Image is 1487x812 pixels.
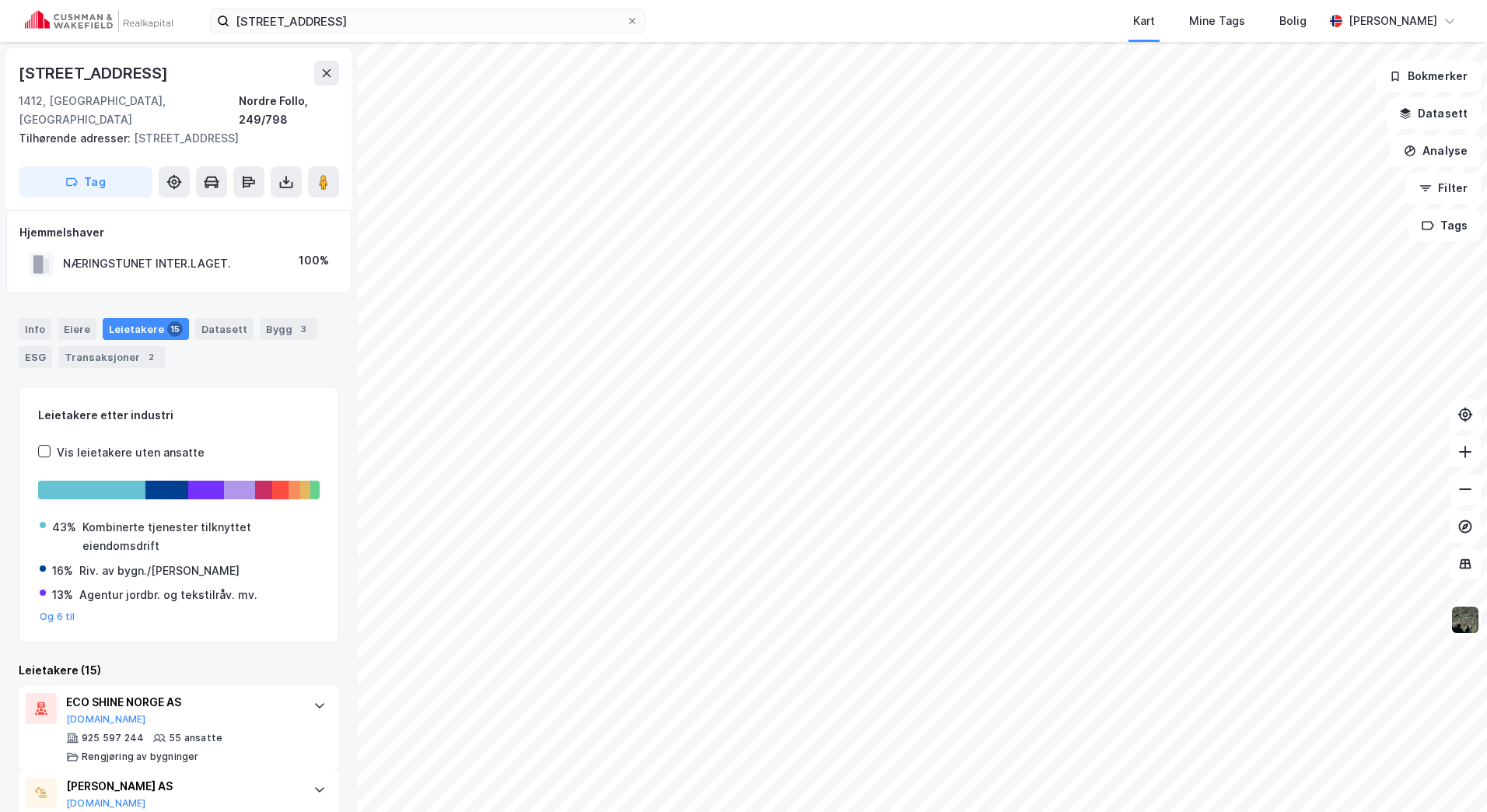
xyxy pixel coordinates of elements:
input: Søk på adresse, matrikkel, gårdeiere, leietakere eller personer [229,9,626,33]
div: Leietakere etter industri [38,406,320,425]
img: 9k= [1450,605,1480,635]
div: Nordre Follo, 249/798 [239,92,339,129]
div: Leietakere [103,318,189,340]
div: Transaksjoner [58,346,165,368]
div: 1412, [GEOGRAPHIC_DATA], [GEOGRAPHIC_DATA] [19,92,239,129]
div: Bolig [1279,12,1307,30]
span: Tilhørende adresser: [19,131,134,145]
div: Agentur jordbr. og tekstilråv. mv. [79,586,257,604]
div: ESG [19,346,52,368]
div: Eiere [58,318,96,340]
div: Datasett [195,318,254,340]
button: Analyse [1391,135,1481,166]
div: 2 [143,349,159,365]
div: Riv. av bygn./[PERSON_NAME] [79,562,240,580]
div: 15 [167,321,183,337]
button: Filter [1406,173,1481,204]
div: Vis leietakere uten ansatte [57,443,205,462]
div: 100% [299,251,329,270]
div: Mine Tags [1189,12,1245,30]
div: 55 ansatte [169,732,222,744]
div: Hjemmelshaver [19,223,338,242]
div: 925 597 244 [82,732,144,744]
div: [STREET_ADDRESS] [19,61,171,86]
div: Bygg [260,318,317,340]
button: [DOMAIN_NAME] [66,713,146,726]
div: Kombinerte tjenester tilknyttet eiendomsdrift [82,518,318,555]
div: [STREET_ADDRESS] [19,129,327,148]
div: 3 [296,321,311,337]
button: Bokmerker [1376,61,1481,92]
div: [PERSON_NAME] AS [66,777,298,796]
div: 13% [52,586,73,604]
div: Rengjøring av bygninger [82,751,199,763]
div: NÆRINGSTUNET INTER.LAGET. [63,254,231,273]
div: 16% [52,562,73,580]
div: Leietakere (15) [19,661,339,680]
button: Og 6 til [40,611,75,623]
button: [DOMAIN_NAME] [66,797,146,810]
button: Tag [19,166,152,198]
iframe: Chat Widget [1409,737,1487,812]
div: [PERSON_NAME] [1349,12,1437,30]
img: cushman-wakefield-realkapital-logo.202ea83816669bd177139c58696a8fa1.svg [25,10,173,32]
div: ECO SHINE NORGE AS [66,693,298,712]
button: Datasett [1386,98,1481,129]
div: Info [19,318,51,340]
div: Kontrollprogram for chat [1409,737,1487,812]
button: Tags [1408,210,1481,241]
div: Kart [1133,12,1155,30]
div: 43% [52,518,76,537]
